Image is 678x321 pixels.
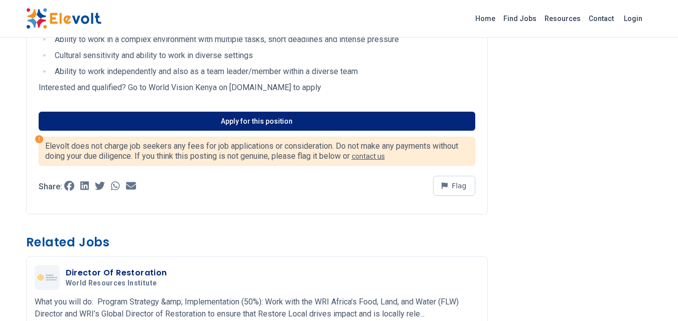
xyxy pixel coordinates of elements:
[37,274,57,281] img: World Resources Institute
[66,267,167,279] h3: Director Of Restoration
[433,176,475,196] button: Flag
[352,152,385,160] a: contact us
[66,279,157,288] span: World Resources Institute
[39,183,62,191] p: Share:
[52,50,475,62] li: Cultural sensitivity and ability to work in diverse settings
[471,11,499,27] a: Home
[618,9,648,29] a: Login
[585,11,618,27] a: Contact
[39,112,475,131] a: Apply for this position
[39,82,475,94] p: Interested and qualified? Go to World Vision Kenya on [DOMAIN_NAME] to apply
[45,141,469,161] p: Elevolt does not charge job seekers any fees for job applications or consideration. Do not make a...
[52,66,475,78] li: Ability to work independently and also as a team leader/member within a diverse team
[35,296,479,320] p: What you will do: Program Strategy &amp; Implementation (50%): Work with the WRI Africa’s Food, L...
[499,11,540,27] a: Find Jobs
[540,11,585,27] a: Resources
[52,34,475,46] li: Ability to work in a complex environment with multiple tasks, short deadlines and intense pressure
[26,8,101,29] img: Elevolt
[628,273,678,321] iframe: Chat Widget
[26,234,488,250] h3: Related Jobs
